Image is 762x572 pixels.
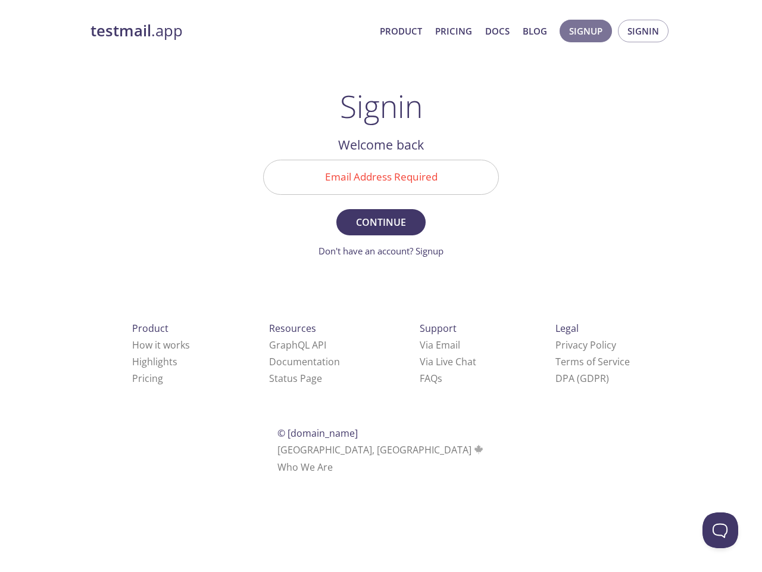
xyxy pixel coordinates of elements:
a: How it works [132,338,190,352]
a: Highlights [132,355,177,368]
a: FAQ [420,372,442,385]
a: Status Page [269,372,322,385]
a: Via Live Chat [420,355,476,368]
a: GraphQL API [269,338,326,352]
span: Resources [269,322,316,335]
a: Product [380,23,422,39]
a: Don't have an account? Signup [318,245,444,257]
a: Via Email [420,338,460,352]
span: Product [132,322,168,335]
span: s [438,372,442,385]
button: Signup [560,20,612,42]
a: testmail.app [90,21,370,41]
span: © [DOMAIN_NAME] [277,427,358,440]
iframe: Help Scout Beacon - Open [702,512,738,548]
a: Blog [523,23,547,39]
span: Support [420,322,457,335]
button: Continue [336,209,426,235]
span: Signup [569,23,602,39]
span: [GEOGRAPHIC_DATA], [GEOGRAPHIC_DATA] [277,443,485,456]
a: Docs [485,23,510,39]
strong: testmail [90,20,151,41]
span: Signin [627,23,659,39]
a: Privacy Policy [555,338,616,352]
h2: Welcome back [263,135,499,155]
a: Terms of Service [555,355,630,368]
a: Documentation [269,355,340,368]
a: Who We Are [277,461,333,474]
button: Signin [618,20,669,42]
h1: Signin [340,88,423,124]
a: Pricing [132,372,163,385]
a: Pricing [435,23,472,39]
a: DPA (GDPR) [555,372,609,385]
span: Continue [349,214,413,231]
span: Legal [555,322,579,335]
